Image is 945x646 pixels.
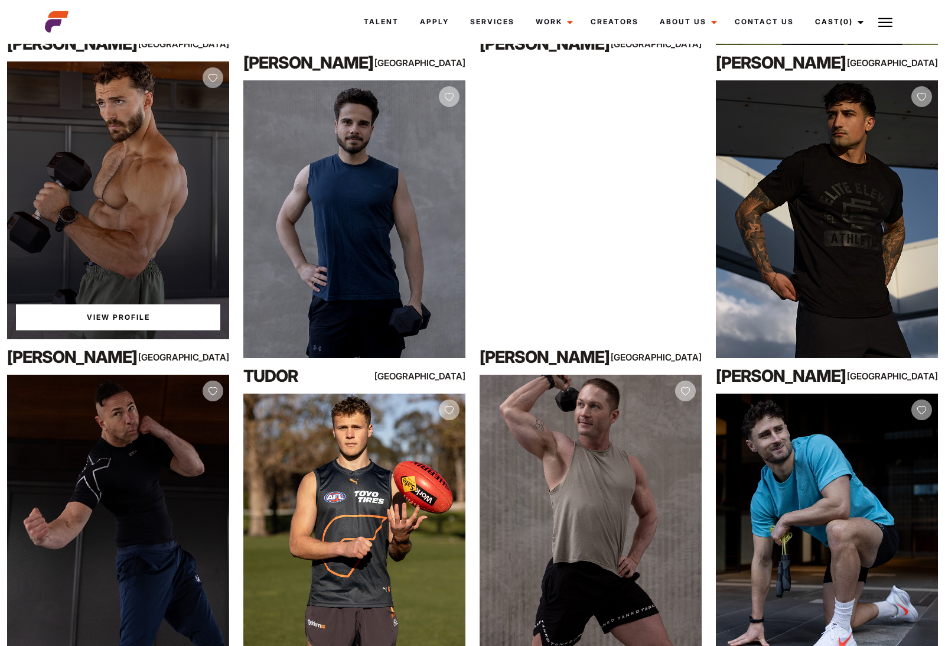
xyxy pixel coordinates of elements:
[804,6,871,38] a: Cast(0)
[716,364,849,388] div: [PERSON_NAME]
[525,6,580,38] a: Work
[16,304,220,330] a: View Hugo'sProfile
[878,15,892,30] img: Burger icon
[480,32,613,56] div: [PERSON_NAME]
[399,369,465,384] div: [GEOGRAPHIC_DATA]
[162,37,229,51] div: [GEOGRAPHIC_DATA]
[871,369,938,384] div: [GEOGRAPHIC_DATA]
[353,6,409,38] a: Talent
[409,6,460,38] a: Apply
[635,350,702,365] div: [GEOGRAPHIC_DATA]
[635,37,702,51] div: [GEOGRAPHIC_DATA]
[460,6,525,38] a: Services
[45,10,69,34] img: cropped-aefm-brand-fav-22-square.png
[716,51,849,74] div: [PERSON_NAME]
[243,51,377,74] div: [PERSON_NAME]
[162,350,229,365] div: [GEOGRAPHIC_DATA]
[399,56,465,70] div: [GEOGRAPHIC_DATA]
[480,345,613,369] div: [PERSON_NAME]
[580,6,649,38] a: Creators
[243,364,377,388] div: Tudor
[7,345,141,369] div: [PERSON_NAME]
[649,6,724,38] a: About Us
[7,32,141,56] div: [PERSON_NAME]
[871,56,938,70] div: [GEOGRAPHIC_DATA]
[724,6,804,38] a: Contact Us
[840,17,853,26] span: (0)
